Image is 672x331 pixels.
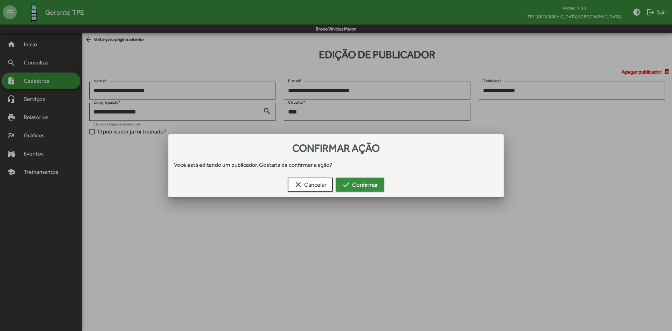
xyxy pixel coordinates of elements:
span: Confirmar [342,178,378,191]
mat-icon: check [342,180,350,189]
span: Confirmar ação [292,142,380,154]
button: Cancelar [288,178,333,192]
div: Você está editando um publicador. Gostaria de confirmar a ação? [168,161,504,169]
mat-icon: clear [294,180,302,189]
span: Cancelar [294,178,327,191]
button: Confirmar [336,178,384,192]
